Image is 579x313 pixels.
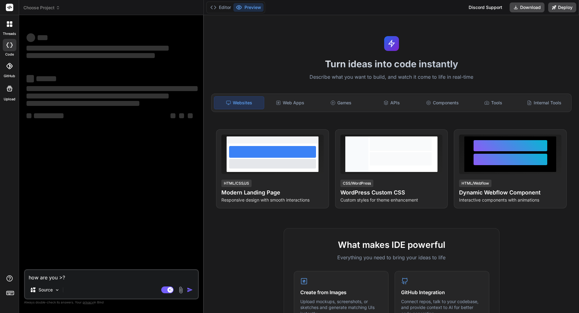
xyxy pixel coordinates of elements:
span: ‌ [27,113,31,118]
h4: GitHub Integration [401,289,483,296]
div: Web Apps [265,96,315,109]
h4: Dynamic Webflow Component [459,188,561,197]
span: ‌ [27,86,198,91]
span: ‌ [34,113,64,118]
span: ‌ [27,46,169,51]
span: ‌ [38,35,47,40]
textarea: how are you >? [25,270,198,281]
label: threads [3,31,16,36]
h2: What makes IDE powerful [294,238,489,251]
div: HTML/Webflow [459,180,491,187]
img: Pick Models [55,287,60,293]
p: Source [39,287,53,293]
span: ‌ [36,76,56,81]
button: Editor [208,3,233,12]
span: ‌ [27,101,139,106]
p: Everything you need to bring your ideas to life [294,254,489,261]
label: GitHub [4,73,15,79]
button: Preview [233,3,264,12]
div: Tools [469,96,518,109]
p: Describe what you want to build, and watch it come to life in real-time [207,73,575,81]
span: ‌ [27,75,34,82]
div: Games [316,96,366,109]
span: ‌ [179,113,184,118]
span: ‌ [188,113,193,118]
h4: WordPress Custom CSS [340,188,443,197]
div: APIs [367,96,417,109]
span: privacy [83,300,94,304]
span: ‌ [27,53,155,58]
img: icon [187,287,193,293]
img: attachment [177,286,184,294]
button: Download [510,2,544,12]
div: CSS/WordPress [340,180,373,187]
h1: Turn ideas into code instantly [207,58,575,69]
label: Upload [4,97,15,102]
span: ‌ [170,113,175,118]
span: ‌ [27,94,169,98]
p: Custom styles for theme enhancement [340,197,443,203]
label: code [5,52,14,57]
h4: Create from Images [300,289,382,296]
div: Websites [214,96,264,109]
h4: Modern Landing Page [221,188,324,197]
div: Internal Tools [519,96,569,109]
p: Responsive design with smooth interactions [221,197,324,203]
p: Interactive components with animations [459,197,561,203]
div: Components [418,96,467,109]
p: Always double-check its answers. Your in Bind [24,299,199,305]
div: HTML/CSS/JS [221,180,252,187]
span: ‌ [27,33,35,42]
div: Discord Support [465,2,506,12]
span: Choose Project [23,5,60,11]
button: Deploy [548,2,576,12]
